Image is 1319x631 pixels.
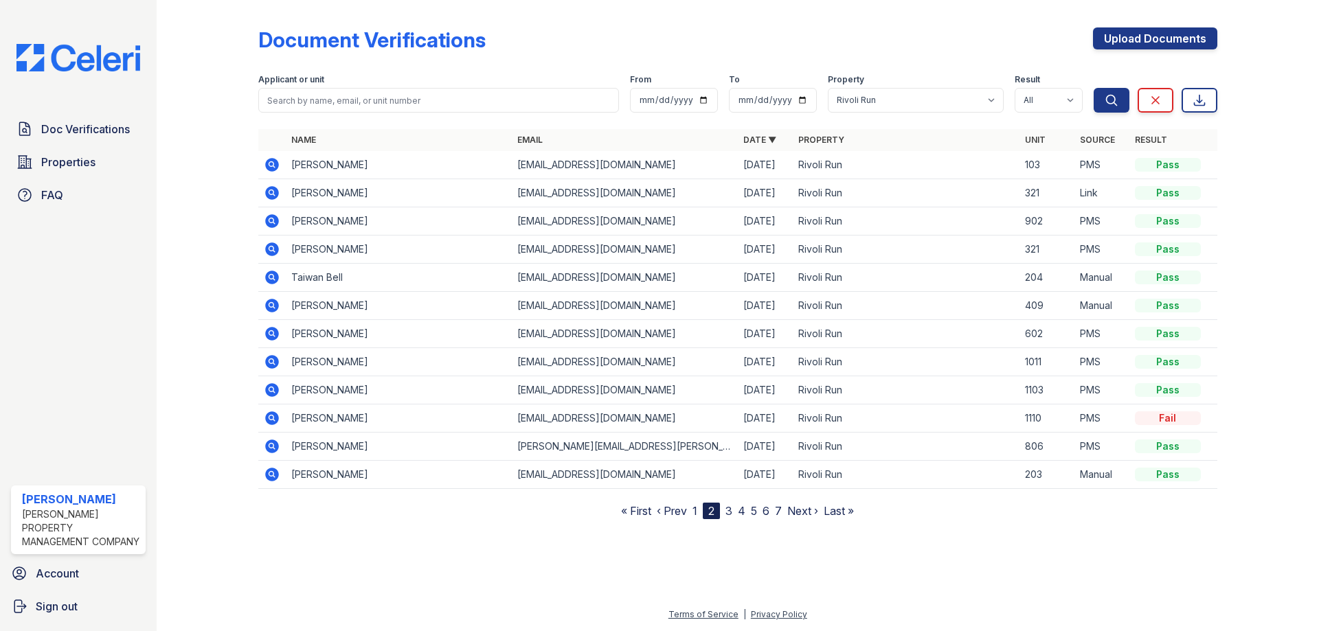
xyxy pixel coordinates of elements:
[1135,158,1201,172] div: Pass
[286,320,512,348] td: [PERSON_NAME]
[1074,151,1129,179] td: PMS
[11,115,146,143] a: Doc Verifications
[828,74,864,85] label: Property
[286,461,512,489] td: [PERSON_NAME]
[1135,439,1201,453] div: Pass
[787,504,818,518] a: Next ›
[1135,271,1201,284] div: Pass
[738,461,793,489] td: [DATE]
[692,504,697,518] a: 1
[286,348,512,376] td: [PERSON_NAME]
[738,207,793,236] td: [DATE]
[668,609,739,619] a: Terms of Service
[738,292,793,320] td: [DATE]
[36,565,79,582] span: Account
[824,504,854,518] a: Last »
[512,376,738,404] td: [EMAIL_ADDRESS][DOMAIN_NAME]
[1074,292,1129,320] td: Manual
[1025,135,1046,145] a: Unit
[512,179,738,207] td: [EMAIL_ADDRESS][DOMAIN_NAME]
[793,292,1019,320] td: Rivoli Run
[738,179,793,207] td: [DATE]
[512,292,738,320] td: [EMAIL_ADDRESS][DOMAIN_NAME]
[5,560,151,587] a: Account
[738,404,793,433] td: [DATE]
[1019,320,1074,348] td: 602
[22,507,140,549] div: [PERSON_NAME] Property Management Company
[512,404,738,433] td: [EMAIL_ADDRESS][DOMAIN_NAME]
[512,236,738,264] td: [EMAIL_ADDRESS][DOMAIN_NAME]
[1019,292,1074,320] td: 409
[286,151,512,179] td: [PERSON_NAME]
[738,151,793,179] td: [DATE]
[11,148,146,176] a: Properties
[798,135,844,145] a: Property
[286,433,512,461] td: [PERSON_NAME]
[1093,27,1217,49] a: Upload Documents
[1074,179,1129,207] td: Link
[286,404,512,433] td: [PERSON_NAME]
[1019,264,1074,292] td: 204
[286,236,512,264] td: [PERSON_NAME]
[286,179,512,207] td: [PERSON_NAME]
[793,179,1019,207] td: Rivoli Run
[11,181,146,209] a: FAQ
[286,292,512,320] td: [PERSON_NAME]
[751,609,807,619] a: Privacy Policy
[5,593,151,620] a: Sign out
[793,264,1019,292] td: Rivoli Run
[1019,348,1074,376] td: 1011
[258,74,324,85] label: Applicant or unit
[5,44,151,71] img: CE_Logo_Blue-a8612792a0a2168367f1c8372b55b34899dd931a85d93a1a3d3e32e68fde9ad4.png
[1135,242,1201,256] div: Pass
[1074,320,1129,348] td: PMS
[793,376,1019,404] td: Rivoli Run
[1135,299,1201,312] div: Pass
[286,376,512,404] td: [PERSON_NAME]
[1019,236,1074,264] td: 321
[1015,74,1040,85] label: Result
[1135,355,1201,369] div: Pass
[512,207,738,236] td: [EMAIL_ADDRESS][DOMAIN_NAME]
[729,74,740,85] label: To
[41,187,63,203] span: FAQ
[1135,214,1201,228] div: Pass
[1074,376,1129,404] td: PMS
[1135,327,1201,341] div: Pass
[291,135,316,145] a: Name
[1019,179,1074,207] td: 321
[512,461,738,489] td: [EMAIL_ADDRESS][DOMAIN_NAME]
[1019,207,1074,236] td: 902
[738,433,793,461] td: [DATE]
[763,504,769,518] a: 6
[793,207,1019,236] td: Rivoli Run
[1135,411,1201,425] div: Fail
[621,504,651,518] a: « First
[725,504,732,518] a: 3
[1074,264,1129,292] td: Manual
[657,504,687,518] a: ‹ Prev
[775,504,782,518] a: 7
[1135,135,1167,145] a: Result
[793,461,1019,489] td: Rivoli Run
[41,154,95,170] span: Properties
[1135,186,1201,200] div: Pass
[738,348,793,376] td: [DATE]
[512,151,738,179] td: [EMAIL_ADDRESS][DOMAIN_NAME]
[630,74,651,85] label: From
[703,503,720,519] div: 2
[258,27,486,52] div: Document Verifications
[1135,468,1201,481] div: Pass
[793,404,1019,433] td: Rivoli Run
[793,320,1019,348] td: Rivoli Run
[793,348,1019,376] td: Rivoli Run
[1074,207,1129,236] td: PMS
[1019,461,1074,489] td: 203
[743,609,746,619] div: |
[41,121,130,137] span: Doc Verifications
[1019,376,1074,404] td: 1103
[1019,404,1074,433] td: 1110
[743,135,776,145] a: Date ▼
[512,264,738,292] td: [EMAIL_ADDRESS][DOMAIN_NAME]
